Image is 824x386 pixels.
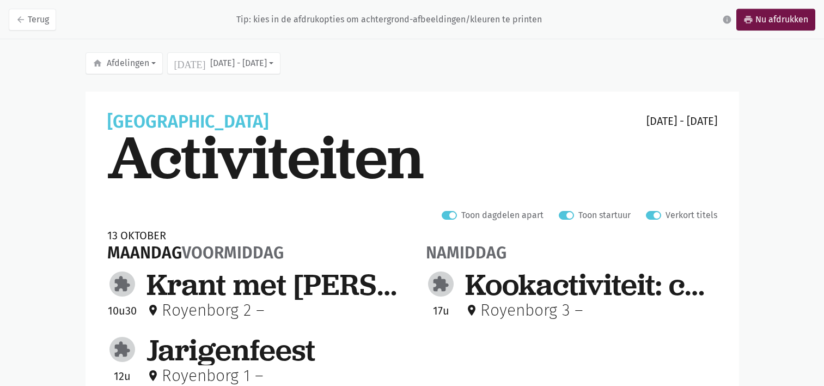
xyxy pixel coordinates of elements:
[113,341,131,358] i: extension
[666,208,717,222] label: Verkort titels
[93,58,102,68] i: home
[167,52,280,74] button: [DATE] - [DATE]
[147,335,399,365] div: Jarigenfeest
[108,304,137,317] span: 10u30
[107,243,284,263] div: maandag
[107,129,717,186] div: Activiteiten
[465,304,478,317] i: place
[426,243,506,263] span: namiddag
[432,275,449,293] i: extension
[433,304,449,317] span: 17u
[236,14,542,25] div: Tip: kies in de afdrukopties om achtergrond-afbeeldingen/kleuren te printen
[9,9,56,31] a: arrow_backTerug
[147,269,399,300] div: Krant met [PERSON_NAME]
[182,243,284,263] span: voormiddag
[114,370,131,383] span: 12u
[736,9,815,31] a: printNu afdrukken
[86,52,163,74] button: Afdelingen
[147,369,160,382] i: place
[465,269,717,300] div: Kookactiviteit: croques
[578,208,631,222] label: Toon startuur
[465,302,583,318] div: Royenborg 3 –
[646,113,717,129] div: [DATE] - [DATE]
[147,367,264,384] div: Royenborg 1 –
[174,58,206,68] i: [DATE]
[743,15,753,25] i: print
[722,15,732,25] i: info
[147,302,265,318] div: Royenborg 2 –
[113,275,131,293] i: extension
[147,304,160,317] i: place
[107,113,268,131] div: [GEOGRAPHIC_DATA]
[461,208,544,222] label: Toon dagdelen apart
[107,228,284,243] div: 13 oktober
[16,15,26,25] i: arrow_back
